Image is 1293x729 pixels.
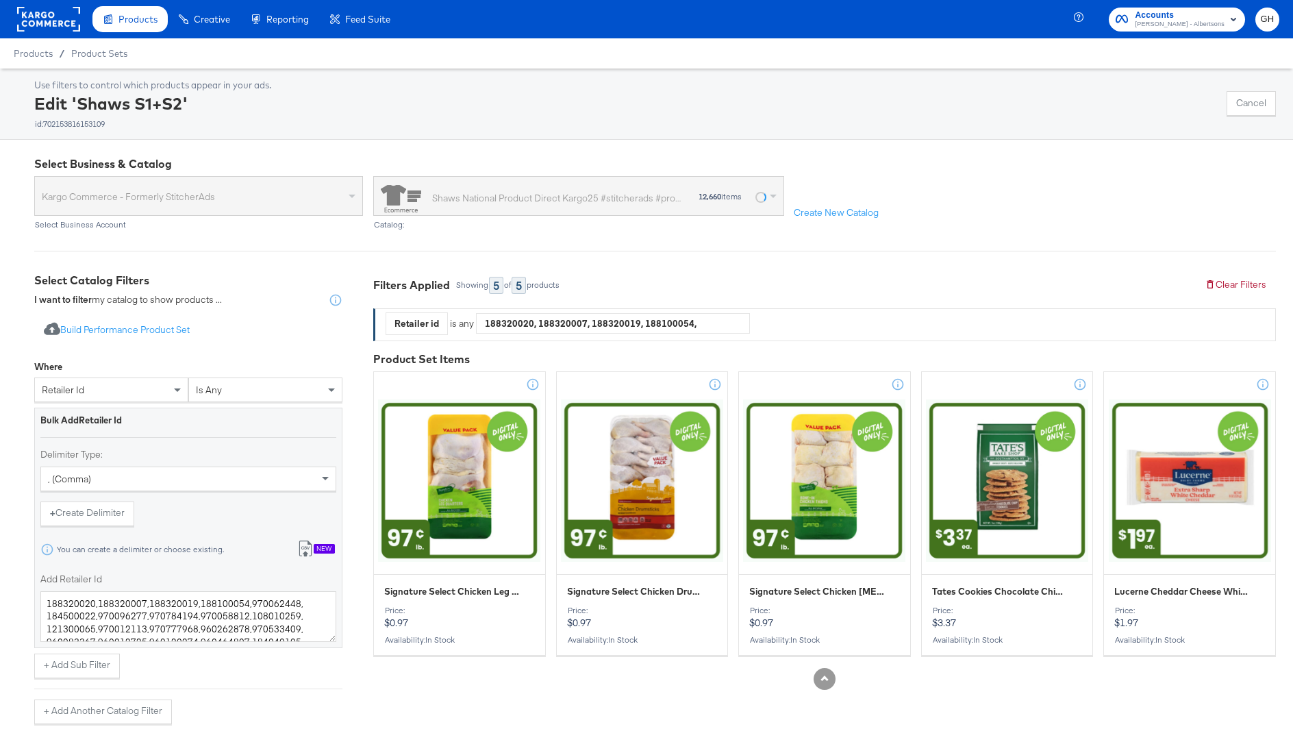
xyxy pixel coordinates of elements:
div: Availability : [1114,635,1265,645]
div: products [526,280,560,290]
span: Products [118,14,158,25]
div: Showing [455,280,489,290]
span: / [53,48,71,59]
div: Availability : [749,635,900,645]
strong: I want to filter [34,293,92,306]
button: Build Performance Product Set [34,318,199,343]
div: is any [448,317,476,330]
div: Filters Applied [373,277,450,293]
div: Availability : [384,635,535,645]
span: [PERSON_NAME] - Albertsons [1135,19,1225,30]
div: Price: [567,606,718,615]
div: Product Set Items [373,351,1276,367]
span: Reporting [266,14,309,25]
button: +Create Delimiter [40,502,134,526]
span: Lucerne Cheddar Cheese White Extra Sharp Chunk [1114,585,1250,598]
div: Where [34,360,62,373]
a: Product Sets [71,48,127,59]
div: New [314,544,335,554]
span: in stock [425,634,455,645]
textarea: 188320020,188320007,188320019,188100054,970062448,184500022,970096277,970784194,970058812,1080102... [40,591,336,642]
div: Price: [384,606,535,615]
button: GH [1255,8,1279,32]
div: Price: [749,606,900,615]
span: in stock [790,634,820,645]
span: Kargo Commerce - Formerly StitcherAds [42,185,345,208]
div: Shaws National Product Direct Kargo25 #stitcherads #product-catalog #keep [432,191,684,206]
div: Select Business & Catalog [34,156,1276,172]
span: Signature Select Chicken Thigh Bone In Value Pack [749,585,885,598]
div: Select Business Account [34,220,363,230]
span: Accounts [1135,8,1225,23]
span: , (comma) [48,473,91,485]
span: retailer id [42,384,84,396]
span: in stock [1155,634,1185,645]
div: Retailer id [386,313,447,334]
div: Bulk Add Retailer Id [40,414,336,427]
label: Add Retailer Id [40,573,336,586]
div: Price: [1114,606,1265,615]
span: in stock [608,634,638,645]
div: Availability : [932,635,1083,645]
strong: + [50,506,55,519]
button: New [288,537,344,563]
div: items [698,192,742,201]
div: 5 [512,277,526,294]
div: my catalog to show products ... [34,293,222,307]
div: Price: [932,606,1083,615]
span: GH [1261,12,1274,27]
p: $0.97 [567,606,718,629]
span: Tates Cookies Chocolate Chip 7oz [932,585,1068,598]
div: Edit 'Shaws S1+S2' [34,92,271,129]
p: $0.97 [384,606,535,629]
span: Products [14,48,53,59]
div: Availability : [567,635,718,645]
div: id: 702153816153109 [34,119,271,129]
div: Select Catalog Filters [34,273,342,288]
button: Cancel [1227,91,1276,116]
span: Signature Select Chicken Leg Quarter Value Pack [384,585,520,598]
button: Create New Catalog [784,201,888,225]
p: $1.97 [1114,606,1265,629]
div: of [503,280,512,290]
strong: 12,660 [699,191,721,201]
button: Accounts[PERSON_NAME] - Albertsons [1109,8,1245,32]
div: You can create a delimiter or choose existing. [56,545,225,554]
span: Signature Select Chicken Drumstick Value Pack [567,585,703,598]
span: in stock [973,634,1003,645]
button: + Add Sub Filter [34,654,120,678]
span: Feed Suite [345,14,390,25]
button: Clear Filters [1195,273,1276,297]
button: + Add Another Catalog Filter [34,700,172,724]
div: 5 [489,277,503,294]
div: Use filters to control which products appear in your ads. [34,79,271,92]
p: $0.97 [749,606,900,629]
span: is any [196,384,222,396]
span: Creative [194,14,230,25]
div: 188320020, 188320007, 188320019, 188100054, 970062448, 184500022, 970096277, 970784194, 970058812... [477,313,749,334]
p: $3.37 [932,606,1083,629]
div: Catalog: [373,220,784,230]
label: Delimiter Type: [40,448,336,461]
